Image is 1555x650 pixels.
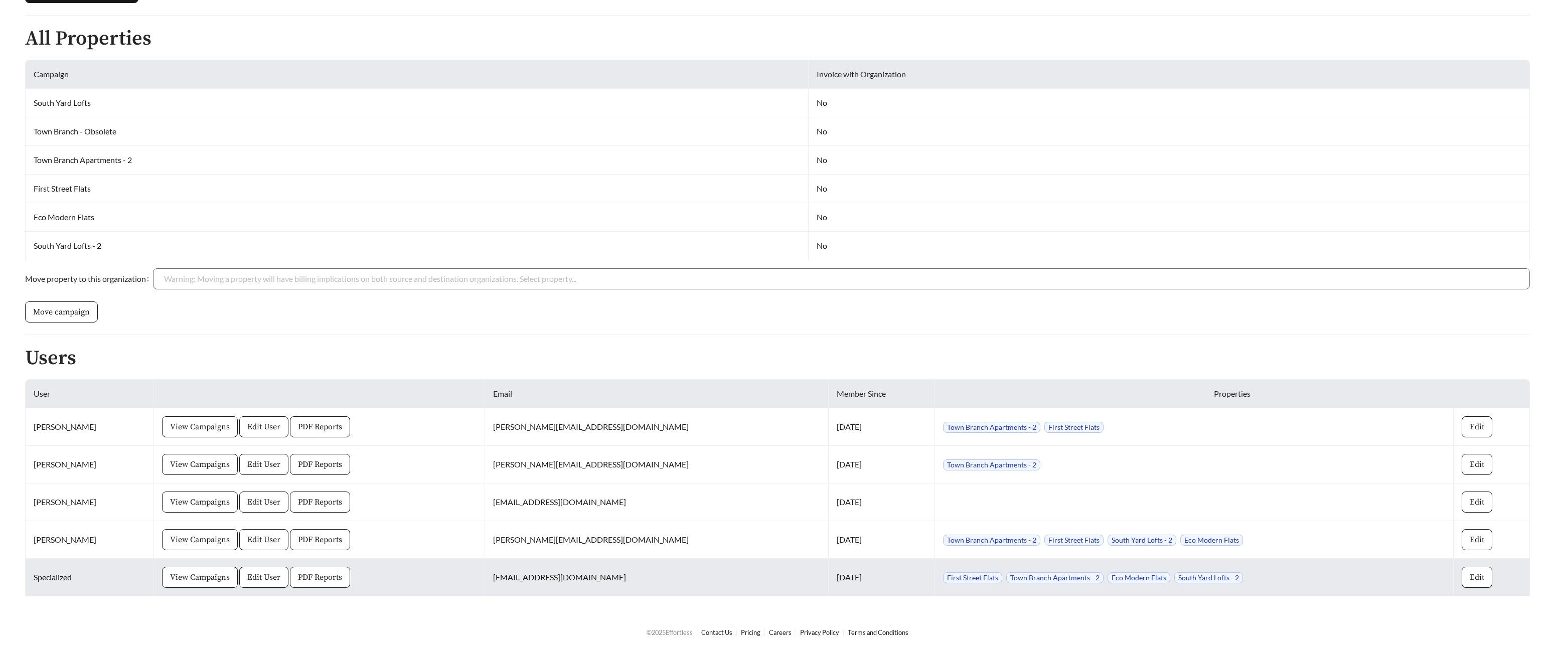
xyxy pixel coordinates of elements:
td: Town Branch Apartments - 2 [26,146,809,175]
h2: All Properties [25,28,1530,50]
button: Edit [1462,454,1492,475]
button: View Campaigns [162,416,238,437]
button: Edit [1462,492,1492,513]
span: Edit User [247,421,280,433]
span: First Street Flats [1044,535,1104,546]
span: Eco Modern Flats [1180,535,1243,546]
span: © 2025 Effortless [647,628,693,636]
button: View Campaigns [162,454,238,475]
td: [PERSON_NAME] [26,446,154,483]
a: View Campaigns [162,572,238,581]
a: View Campaigns [162,421,238,431]
span: Edit [1470,421,1484,433]
th: Campaign [26,60,809,89]
label: Move property to this organization [25,268,153,289]
span: View Campaigns [170,421,230,433]
button: PDF Reports [290,567,350,588]
span: South Yard Lofts - 2 [1108,535,1176,546]
span: View Campaigns [170,496,230,508]
a: Pricing [741,628,760,636]
th: Member Since [829,380,935,408]
button: PDF Reports [290,492,350,513]
td: No [809,203,1530,232]
button: Edit User [239,529,288,550]
span: PDF Reports [298,534,342,546]
span: View Campaigns [170,534,230,546]
a: View Campaigns [162,459,238,468]
span: Town Branch Apartments - 2 [1006,572,1104,583]
th: Properties [935,380,1530,408]
span: Edit User [247,571,280,583]
span: PDF Reports [298,421,342,433]
span: PDF Reports [298,458,342,470]
a: Edit User [239,421,288,431]
th: Email [485,380,829,408]
a: Privacy Policy [800,628,839,636]
a: Careers [769,628,792,636]
span: Edit [1470,534,1484,546]
td: Town Branch - Obsolete [26,117,809,146]
span: PDF Reports [298,571,342,583]
td: [EMAIL_ADDRESS][DOMAIN_NAME] [485,483,829,521]
button: Edit [1462,529,1492,550]
button: Edit User [239,416,288,437]
a: Edit User [239,534,288,544]
span: View Campaigns [170,458,230,470]
td: [PERSON_NAME] [26,521,154,559]
td: No [809,232,1530,260]
td: [DATE] [829,483,935,521]
span: Move campaign [33,306,90,318]
a: Edit User [239,459,288,468]
span: Eco Modern Flats [1108,572,1170,583]
td: [PERSON_NAME][EMAIL_ADDRESS][DOMAIN_NAME] [485,446,829,483]
a: Contact Us [701,628,732,636]
span: Edit [1470,571,1484,583]
button: PDF Reports [290,529,350,550]
td: No [809,146,1530,175]
button: PDF Reports [290,454,350,475]
button: Edit User [239,567,288,588]
td: [PERSON_NAME][EMAIL_ADDRESS][DOMAIN_NAME] [485,408,829,446]
a: Terms and Conditions [848,628,908,636]
button: Edit [1462,416,1492,437]
span: Edit [1470,458,1484,470]
span: First Street Flats [1044,422,1104,433]
span: PDF Reports [298,496,342,508]
td: No [809,117,1530,146]
button: Edit User [239,492,288,513]
button: View Campaigns [162,567,238,588]
span: Town Branch Apartments - 2 [943,535,1040,546]
th: User [26,380,154,408]
td: [DATE] [829,559,935,596]
td: [PERSON_NAME] [26,483,154,521]
td: [PERSON_NAME] [26,408,154,446]
input: Move property to this organization [164,269,1519,289]
button: PDF Reports [290,416,350,437]
span: First Street Flats [943,572,1002,583]
span: Edit User [247,534,280,546]
td: No [809,89,1530,117]
td: [EMAIL_ADDRESS][DOMAIN_NAME] [485,559,829,596]
a: View Campaigns [162,534,238,544]
td: First Street Flats [26,175,809,203]
td: Specialized [26,559,154,596]
a: Edit User [239,497,288,506]
h2: Users [25,347,1530,369]
td: [DATE] [829,446,935,483]
span: View Campaigns [170,571,230,583]
td: [DATE] [829,408,935,446]
td: No [809,175,1530,203]
span: Edit [1470,496,1484,508]
button: View Campaigns [162,492,238,513]
span: Town Branch Apartments - 2 [943,422,1040,433]
td: South Yard Lofts [26,89,809,117]
button: Edit [1462,567,1492,588]
button: Edit User [239,454,288,475]
button: Move campaign [25,301,98,322]
span: Edit User [247,496,280,508]
button: View Campaigns [162,529,238,550]
a: View Campaigns [162,497,238,506]
td: Eco Modern Flats [26,203,809,232]
td: South Yard Lofts - 2 [26,232,809,260]
span: Edit User [247,458,280,470]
